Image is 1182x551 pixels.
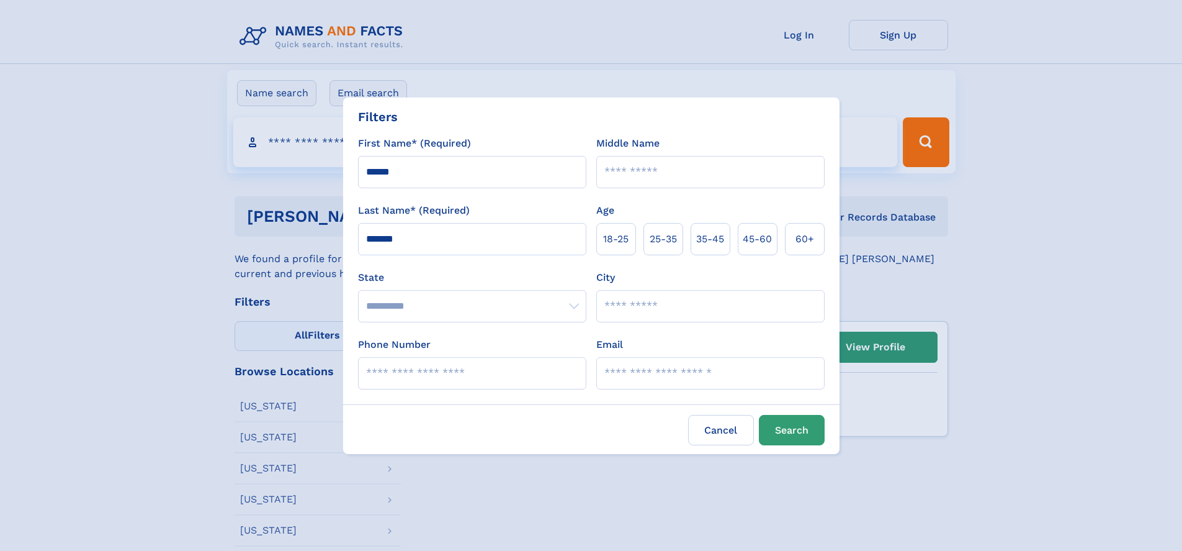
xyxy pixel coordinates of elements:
[603,232,629,247] span: 18‑25
[688,415,754,445] label: Cancel
[759,415,825,445] button: Search
[795,232,814,247] span: 60+
[650,232,677,247] span: 25‑35
[596,203,614,218] label: Age
[596,337,623,352] label: Email
[358,203,470,218] label: Last Name* (Required)
[358,270,586,285] label: State
[596,136,660,151] label: Middle Name
[743,232,772,247] span: 45‑60
[696,232,724,247] span: 35‑45
[358,107,398,126] div: Filters
[596,270,615,285] label: City
[358,337,431,352] label: Phone Number
[358,136,471,151] label: First Name* (Required)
